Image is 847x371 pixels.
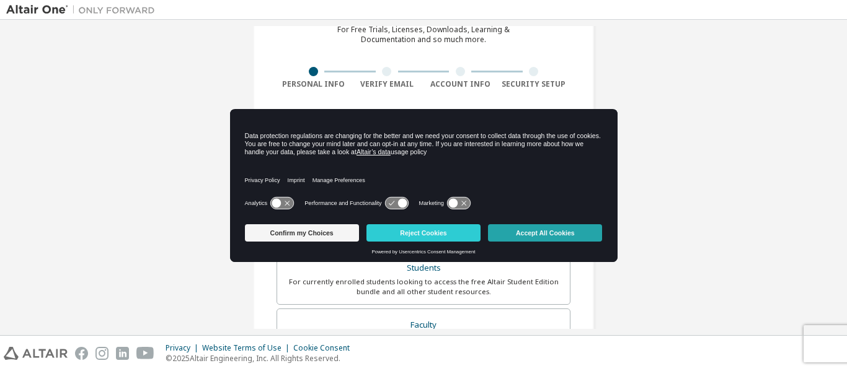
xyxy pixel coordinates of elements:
div: Website Terms of Use [202,343,293,353]
p: © 2025 Altair Engineering, Inc. All Rights Reserved. [166,353,357,364]
div: Verify Email [350,79,424,89]
img: Altair One [6,4,161,16]
div: For Free Trials, Licenses, Downloads, Learning & Documentation and so much more. [337,25,510,45]
div: Security Setup [497,79,571,89]
div: For currently enrolled students looking to access the free Altair Student Edition bundle and all ... [285,277,562,297]
div: Personal Info [277,79,350,89]
img: linkedin.svg [116,347,129,360]
div: Account Info [423,79,497,89]
div: Cookie Consent [293,343,357,353]
div: Faculty [285,316,562,334]
img: youtube.svg [136,347,154,360]
div: Students [285,260,562,277]
img: instagram.svg [95,347,109,360]
img: altair_logo.svg [4,347,68,360]
img: facebook.svg [75,347,88,360]
div: Privacy [166,343,202,353]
